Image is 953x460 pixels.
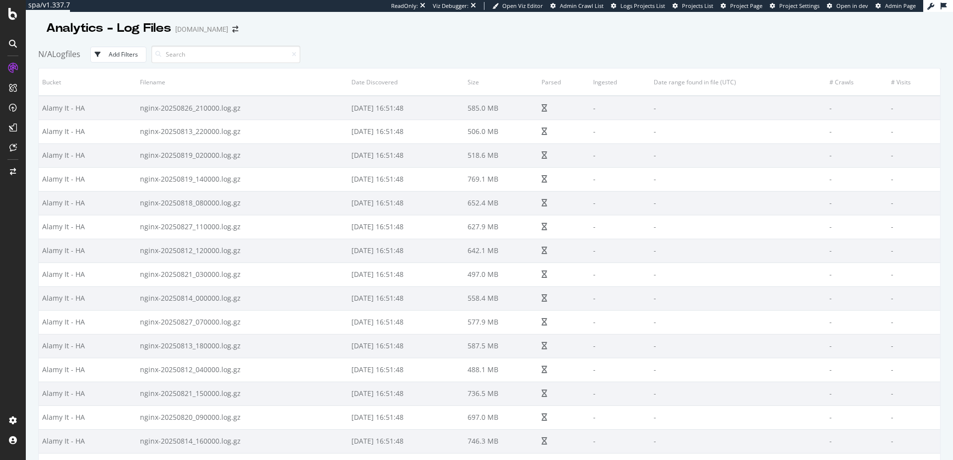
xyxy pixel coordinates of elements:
[39,429,136,453] td: Alamy It - HA
[464,96,538,120] td: 585.0 MB
[590,167,650,191] td: -
[836,2,868,9] span: Open in dev
[136,239,348,263] td: nginx-20250812_120000.log.gz
[391,2,418,10] div: ReadOnly:
[650,334,826,358] td: -
[46,20,171,37] div: Analytics - Log Files
[887,143,940,167] td: -
[590,429,650,453] td: -
[39,96,136,120] td: Alamy It - HA
[39,382,136,405] td: Alamy It - HA
[538,68,590,96] th: Parsed
[136,143,348,167] td: nginx-20250819_020000.log.gz
[348,429,464,453] td: [DATE] 16:51:48
[826,263,887,286] td: -
[826,358,887,382] td: -
[39,358,136,382] td: Alamy It - HA
[464,429,538,453] td: 746.3 MB
[590,263,650,286] td: -
[39,68,136,96] th: Bucket
[826,68,887,96] th: # Crawls
[590,358,650,382] td: -
[590,68,650,96] th: Ingested
[887,120,940,143] td: -
[136,120,348,143] td: nginx-20250813_220000.log.gz
[650,120,826,143] td: -
[611,2,665,10] a: Logs Projects List
[39,263,136,286] td: Alamy It - HA
[38,49,52,60] span: N/A
[464,382,538,405] td: 736.5 MB
[464,215,538,239] td: 627.9 MB
[650,263,826,286] td: -
[348,215,464,239] td: [DATE] 16:51:48
[673,2,713,10] a: Projects List
[620,2,665,9] span: Logs Projects List
[650,215,826,239] td: -
[348,382,464,405] td: [DATE] 16:51:48
[827,2,868,10] a: Open in dev
[885,2,916,9] span: Admin Page
[590,334,650,358] td: -
[590,120,650,143] td: -
[39,143,136,167] td: Alamy It - HA
[136,167,348,191] td: nginx-20250819_140000.log.gz
[650,68,826,96] th: Date range found in file (UTC)
[348,310,464,334] td: [DATE] 16:51:48
[590,96,650,120] td: -
[348,405,464,429] td: [DATE] 16:51:48
[826,167,887,191] td: -
[464,167,538,191] td: 769.1 MB
[650,405,826,429] td: -
[109,50,138,59] div: Add Filters
[826,310,887,334] td: -
[464,310,538,334] td: 577.9 MB
[90,47,146,63] button: Add Filters
[826,96,887,120] td: -
[590,286,650,310] td: -
[136,310,348,334] td: nginx-20250827_070000.log.gz
[39,120,136,143] td: Alamy It - HA
[887,215,940,239] td: -
[590,405,650,429] td: -
[464,191,538,215] td: 652.4 MB
[887,310,940,334] td: -
[39,167,136,191] td: Alamy It - HA
[39,334,136,358] td: Alamy It - HA
[52,49,80,60] span: Logfiles
[348,239,464,263] td: [DATE] 16:51:48
[39,191,136,215] td: Alamy It - HA
[590,239,650,263] td: -
[136,68,348,96] th: Filename
[348,96,464,120] td: [DATE] 16:51:48
[492,2,543,10] a: Open Viz Editor
[39,286,136,310] td: Alamy It - HA
[464,239,538,263] td: 642.1 MB
[826,382,887,405] td: -
[433,2,469,10] div: Viz Debugger:
[887,334,940,358] td: -
[39,215,136,239] td: Alamy It - HA
[826,429,887,453] td: -
[348,68,464,96] th: Date Discovered
[650,382,826,405] td: -
[887,239,940,263] td: -
[39,310,136,334] td: Alamy It - HA
[650,167,826,191] td: -
[151,46,300,63] input: Search
[826,286,887,310] td: -
[826,215,887,239] td: -
[590,191,650,215] td: -
[348,286,464,310] td: [DATE] 16:51:48
[826,120,887,143] td: -
[348,143,464,167] td: [DATE] 16:51:48
[464,405,538,429] td: 697.0 MB
[887,382,940,405] td: -
[887,191,940,215] td: -
[348,191,464,215] td: [DATE] 16:51:48
[650,143,826,167] td: -
[464,334,538,358] td: 587.5 MB
[175,24,228,34] div: [DOMAIN_NAME]
[887,405,940,429] td: -
[348,167,464,191] td: [DATE] 16:51:48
